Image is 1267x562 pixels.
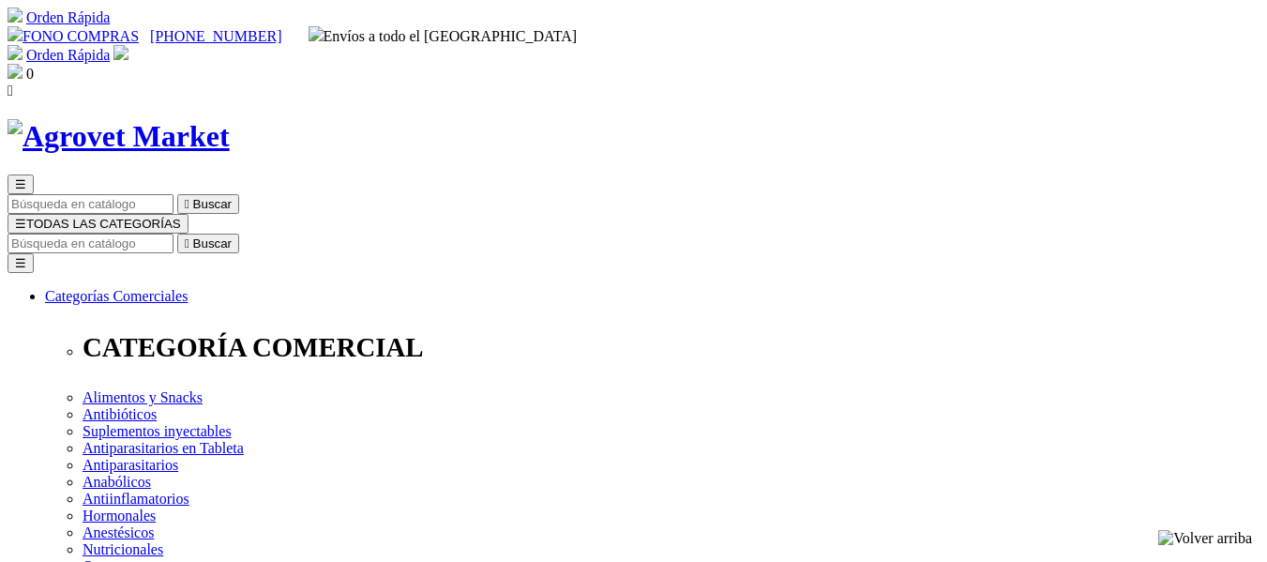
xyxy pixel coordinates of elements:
button: ☰ [8,253,34,273]
a: Nutricionales [83,541,163,557]
button: ☰ [8,175,34,194]
span: Envíos a todo el [GEOGRAPHIC_DATA] [309,28,578,44]
a: Orden Rápida [26,9,110,25]
img: Agrovet Market [8,119,230,154]
button:  Buscar [177,194,239,214]
a: Orden Rápida [26,47,110,63]
i:  [185,236,189,251]
span: ☰ [15,217,26,231]
img: delivery-truck.svg [309,26,324,41]
span: Buscar [193,236,232,251]
a: Hormonales [83,508,156,524]
a: Categorías Comerciales [45,288,188,304]
button: ☰TODAS LAS CATEGORÍAS [8,214,189,234]
img: shopping-bag.svg [8,64,23,79]
img: Volver arriba [1158,530,1252,547]
span: 0 [26,66,34,82]
input: Buscar [8,194,173,214]
button:  Buscar [177,234,239,253]
a: FONO COMPRAS [8,28,139,44]
a: [PHONE_NUMBER] [150,28,281,44]
p: CATEGORÍA COMERCIAL [83,332,1259,363]
span: Buscar [193,197,232,211]
a: Anabólicos [83,474,151,490]
a: Acceda a su cuenta de cliente [113,47,128,63]
a: Alimentos y Snacks [83,389,203,405]
img: shopping-cart.svg [8,45,23,60]
span: ☰ [15,177,26,191]
i:  [8,83,13,99]
img: phone.svg [8,26,23,41]
i:  [185,197,189,211]
a: Antiparasitarios [83,457,178,473]
a: Antibióticos [83,406,157,422]
a: Suplementos inyectables [83,423,232,439]
a: Antiparasitarios en Tableta [83,440,244,456]
img: user.svg [113,45,128,60]
input: Buscar [8,234,173,253]
a: Anestésicos [83,524,154,540]
img: shopping-cart.svg [8,8,23,23]
a: Antiinflamatorios [83,491,189,507]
